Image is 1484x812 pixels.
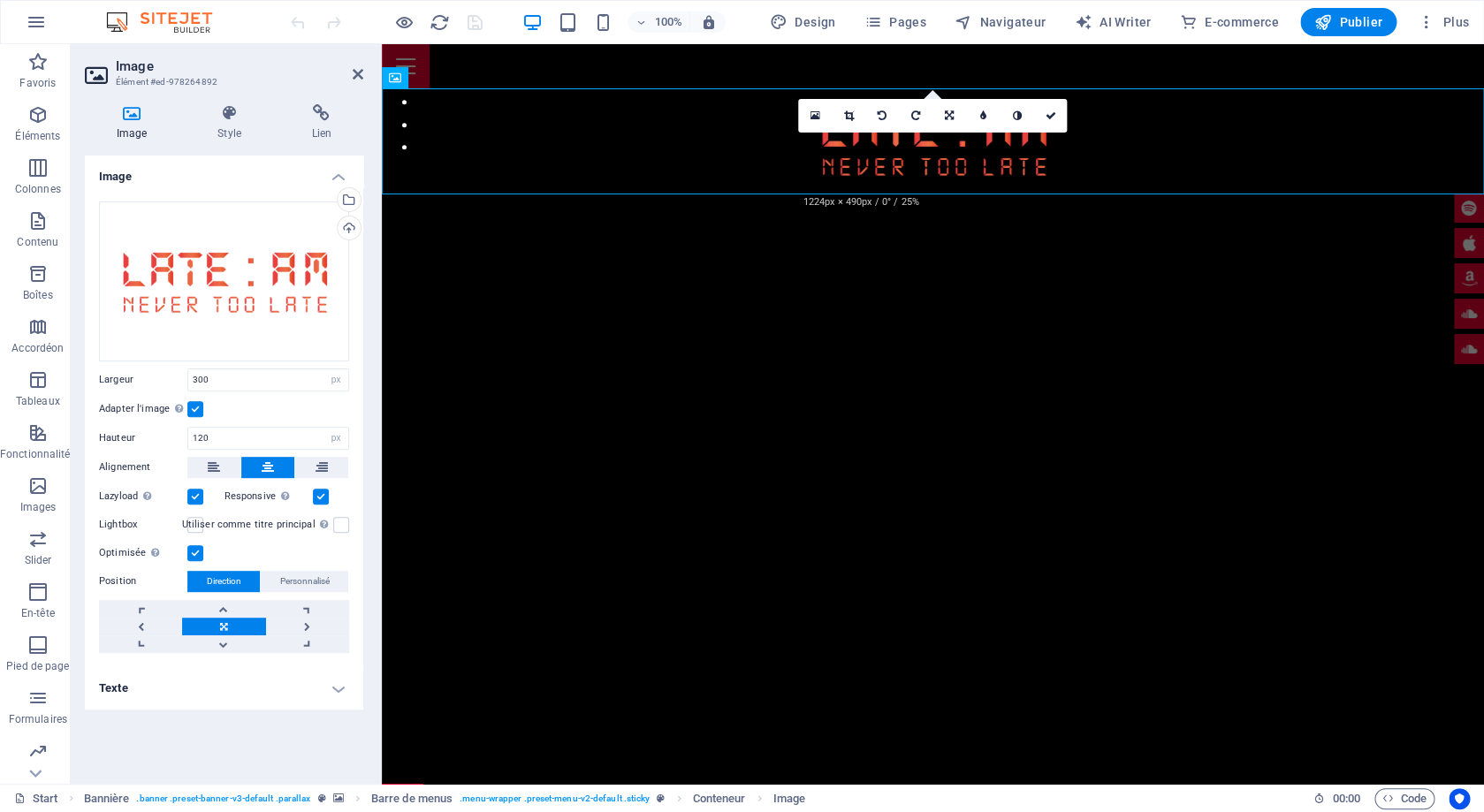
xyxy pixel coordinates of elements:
label: Position [99,571,187,592]
p: Tableaux [16,394,60,408]
i: Actualiser la page [430,12,450,33]
span: Cliquez pour sélectionner. Double-cliquez pour modifier. [693,788,746,809]
a: Sélectionnez les fichiers depuis le Gestionnaire de fichiers, les photos du stock ou téléversez u... [798,99,832,133]
a: Confirmer ( ⌘ ⏎ ) [1033,99,1067,133]
label: Hauteur [99,433,187,443]
a: Échelle de gris [1000,99,1033,133]
h3: Élément #ed-978264892 [116,74,328,90]
button: Usercentrics [1449,788,1470,809]
label: Largeur [99,375,187,384]
span: . menu-wrapper .preset-menu-v2-default .sticky [460,788,650,809]
button: Plus [1411,8,1476,36]
img: Editor Logo [102,11,234,33]
a: Pivoter à droite 90° [899,99,932,133]
nav: breadcrumb [84,788,805,809]
p: Éléments [15,129,60,143]
a: Pivoter à gauche 90° [865,99,899,133]
span: Plus [1418,13,1469,31]
span: Personnalisé [280,571,330,592]
button: Navigateur [947,8,1053,36]
span: Pages [864,13,926,31]
h2: Image [116,58,363,74]
p: En-tête [21,606,55,620]
h4: Style [186,104,279,141]
button: Direction [187,571,260,592]
a: Cliquez pour annuler la sélection. Double-cliquez pour ouvrir Pages. [14,788,58,809]
label: Adapter l'image [99,398,187,420]
button: Cliquez ici pour quitter le mode Aperçu et poursuivre l'édition. [393,11,415,33]
p: Contenu [17,235,58,249]
span: : [1344,792,1347,805]
button: Code [1374,788,1435,809]
span: AI Writer [1074,13,1151,31]
p: Pied de page [6,659,69,673]
button: AI Writer [1067,8,1158,36]
button: Design [763,8,843,36]
span: Code [1382,788,1427,809]
label: Lightbox [99,514,187,535]
p: Boîtes [23,288,53,302]
a: Mode rogner [832,99,865,133]
h4: Lien [280,104,363,141]
h4: Texte [85,667,363,710]
span: Cliquez pour sélectionner. Double-cliquez pour modifier. [371,788,453,809]
h6: Durée de la session [1313,788,1360,809]
label: Utiliser comme titre principal [181,514,333,535]
p: Favoris [19,76,56,90]
button: Pages [857,8,933,36]
button: 100% [628,11,690,33]
h4: Image [85,104,186,141]
p: Formulaires [9,712,67,726]
span: Navigateur [955,13,1046,31]
label: Alignement [99,457,187,478]
span: Cliquez pour sélectionner. Double-cliquez pour modifier. [84,788,130,809]
label: Optimisée [99,543,187,564]
i: Cet élément est une présélection personnalisable. [657,793,665,803]
span: Design [770,13,836,31]
p: Colonnes [15,182,61,196]
p: Images [20,500,57,514]
button: Publier [1300,8,1396,36]
button: E-commerce [1172,8,1285,36]
p: Slider [25,553,52,567]
span: Direction [207,571,241,592]
button: reload [429,11,450,33]
div: LOGOLATEAM-rEs33DnYEcNLanuEHFH7mQ.png [99,201,349,361]
span: Publier [1314,13,1382,31]
span: Cliquez pour sélectionner. Double-cliquez pour modifier. [773,788,805,809]
h6: 100% [654,11,682,33]
a: Flouter [966,99,1000,133]
button: Personnalisé [261,571,348,592]
p: Accordéon [11,341,64,355]
i: Cet élément contient un arrière-plan. [333,793,344,803]
span: 00 00 [1332,788,1359,809]
span: E-commerce [1179,13,1278,31]
i: Cet élément est une présélection personnalisable. [317,793,325,803]
label: Responsive [225,486,313,507]
h4: Image [85,156,363,187]
label: Lazyload [99,486,187,507]
a: Modifier l'orientation [932,99,966,133]
span: . banner .preset-banner-v3-default .parallax [136,788,310,809]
